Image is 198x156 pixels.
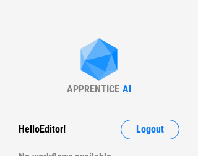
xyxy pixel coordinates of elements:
[123,83,131,95] div: AI
[19,120,66,139] div: Hello Editor !
[136,125,164,134] span: Logout
[121,120,179,139] button: Logout
[74,38,124,83] img: Apprentice AI
[67,83,119,95] div: APPRENTICE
